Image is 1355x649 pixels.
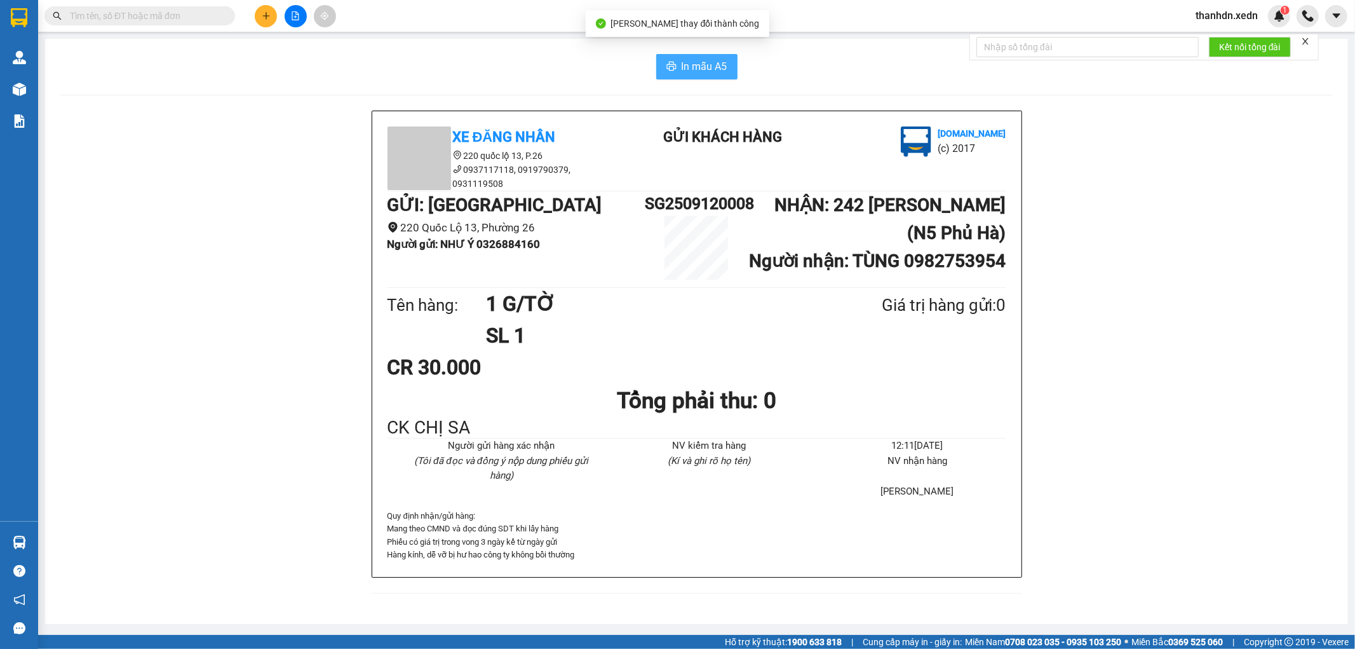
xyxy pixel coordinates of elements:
b: Xe Đăng Nhân [16,82,56,142]
b: Gửi khách hàng [663,129,782,145]
img: warehouse-icon [13,536,26,549]
li: NV kiểm tra hàng [621,439,798,454]
div: CR 30.000 [388,352,591,383]
span: Kết nối tổng đài [1219,40,1281,54]
img: icon-new-feature [1274,10,1285,22]
strong: 0369 525 060 [1168,637,1223,647]
img: warehouse-icon [13,83,26,96]
h1: SL 1 [486,320,820,352]
span: search [53,11,62,20]
button: plus [255,5,277,27]
h1: Tổng phải thu: 0 [388,383,1006,418]
span: Miền Nam [965,635,1121,649]
li: (c) 2017 [107,60,175,76]
li: 12:11[DATE] [828,439,1006,454]
sup: 1 [1281,6,1290,15]
b: Xe Đăng Nhân [453,129,556,145]
b: [DOMAIN_NAME] [938,128,1006,139]
b: Gửi khách hàng [78,18,126,78]
i: (Tôi đã đọc và đồng ý nộp dung phiếu gửi hàng) [414,455,588,482]
span: check-circle [596,18,606,29]
span: In mẫu A5 [682,58,727,74]
img: warehouse-icon [13,51,26,64]
span: message [13,622,25,634]
span: close [1301,37,1310,46]
span: copyright [1284,638,1293,646]
span: notification [13,594,25,606]
button: Kết nối tổng đài [1209,37,1291,57]
li: [PERSON_NAME] [828,484,1006,500]
b: GỬI : [GEOGRAPHIC_DATA] [388,195,602,215]
span: caret-down [1331,10,1342,22]
span: Hỗ trợ kỹ thuật: [725,635,842,649]
span: plus [262,11,271,20]
strong: 0708 023 035 - 0935 103 250 [1005,637,1121,647]
li: NV nhận hàng [828,454,1006,469]
span: file-add [291,11,300,20]
li: Người gửi hàng xác nhận [413,439,590,454]
button: printerIn mẫu A5 [656,54,738,79]
li: 220 quốc lộ 13, P.26 [388,149,616,163]
strong: 1900 633 818 [787,637,842,647]
div: Tên hàng: [388,292,487,318]
button: caret-down [1325,5,1347,27]
button: aim [314,5,336,27]
li: 0937117118, 0919790379, 0931119508 [388,163,616,191]
span: printer [666,61,677,73]
span: ⚪️ [1124,639,1128,645]
b: Người nhận : TÙNG 0982753954 [749,250,1006,271]
span: | [1232,635,1234,649]
li: (c) 2017 [938,140,1006,156]
h1: SG2509120008 [645,191,748,216]
img: phone-icon [1302,10,1314,22]
span: environment [453,151,462,160]
span: | [851,635,853,649]
h1: 1 G/TỜ [486,288,820,320]
i: (Kí và ghi rõ họ tên) [668,455,750,467]
span: phone [453,165,462,174]
span: [PERSON_NAME] thay đổi thành công [611,18,760,29]
div: CK CHỊ SA [388,418,1006,438]
input: Tìm tên, số ĐT hoặc mã đơn [70,9,220,23]
li: 220 Quốc Lộ 13, Phường 26 [388,219,645,236]
span: question-circle [13,565,25,577]
div: Quy định nhận/gửi hàng : [388,510,1006,562]
span: thanhdn.xedn [1185,8,1268,24]
b: NHẬN : 242 [PERSON_NAME] (N5 Phủ Hà) [774,195,1006,243]
img: logo-vxr [11,8,27,27]
span: 1 [1283,6,1287,15]
img: solution-icon [13,114,26,128]
p: Mang theo CMND và đọc đúng SDT khi lấy hàng Phiếu có giá trị trong vong 3 ngày kể từ ngày gửi Hàn... [388,523,1006,561]
img: logo.jpg [138,16,168,46]
img: logo.jpg [901,126,931,157]
button: file-add [285,5,307,27]
span: aim [320,11,329,20]
input: Nhập số tổng đài [976,37,1199,57]
div: Giá trị hàng gửi: 0 [820,292,1006,318]
b: [DOMAIN_NAME] [107,48,175,58]
b: Người gửi : NHƯ Ý 0326884160 [388,238,541,250]
span: environment [388,222,398,233]
span: Cung cấp máy in - giấy in: [863,635,962,649]
span: Miền Bắc [1131,635,1223,649]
